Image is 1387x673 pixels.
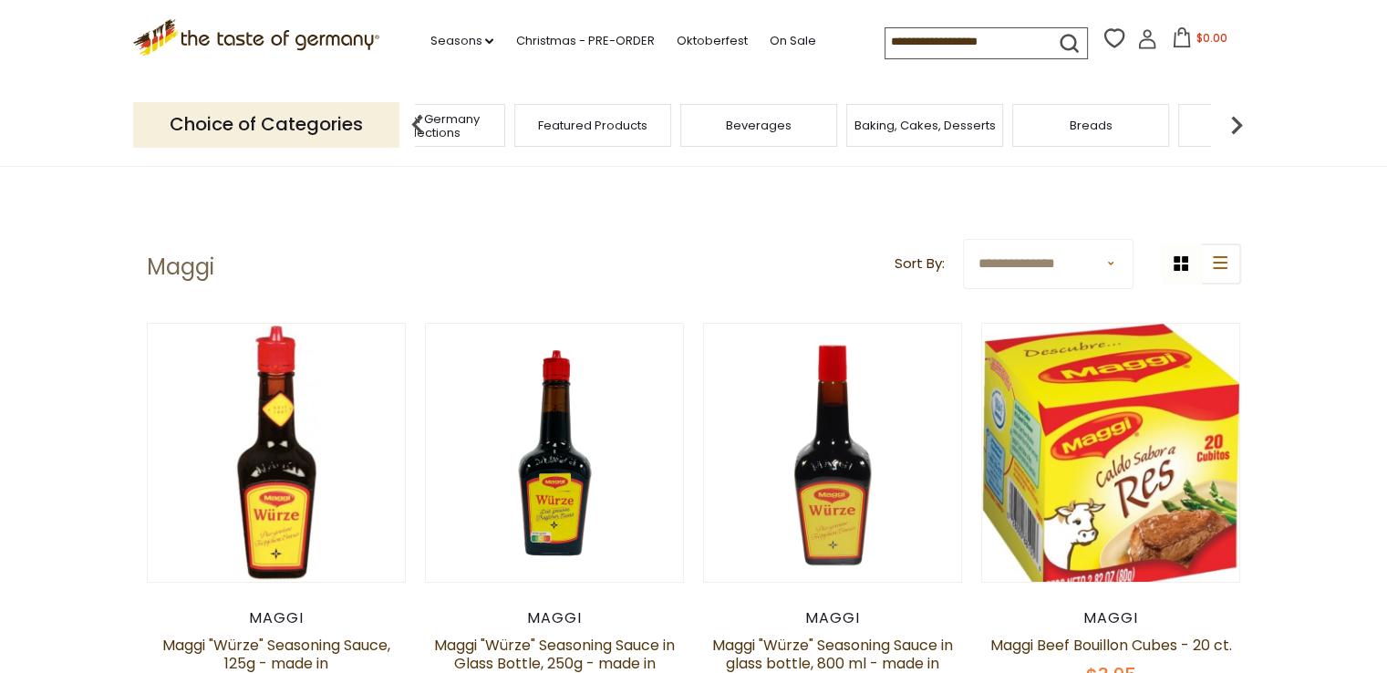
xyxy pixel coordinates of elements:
[1161,27,1238,55] button: $0.00
[425,609,685,627] div: Maggi
[1196,30,1227,46] span: $0.00
[854,119,996,132] a: Baking, Cakes, Desserts
[981,609,1241,627] div: Maggi
[769,31,815,51] a: On Sale
[147,254,214,281] h1: Maggi
[426,324,684,582] img: Maggi
[430,31,493,51] a: Seasons
[703,609,963,627] div: Maggi
[399,107,436,143] img: previous arrow
[148,324,406,582] img: Maggi
[538,119,647,132] a: Featured Products
[1070,119,1113,132] a: Breads
[1218,107,1255,143] img: next arrow
[990,635,1232,656] a: Maggi Beef Bouillon Cubes - 20 ct.
[704,324,962,582] img: Maggi
[133,102,399,147] p: Choice of Categories
[982,324,1240,599] img: Maggi
[676,31,747,51] a: Oktoberfest
[726,119,792,132] a: Beverages
[895,253,945,275] label: Sort By:
[515,31,654,51] a: Christmas - PRE-ORDER
[147,609,407,627] div: Maggi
